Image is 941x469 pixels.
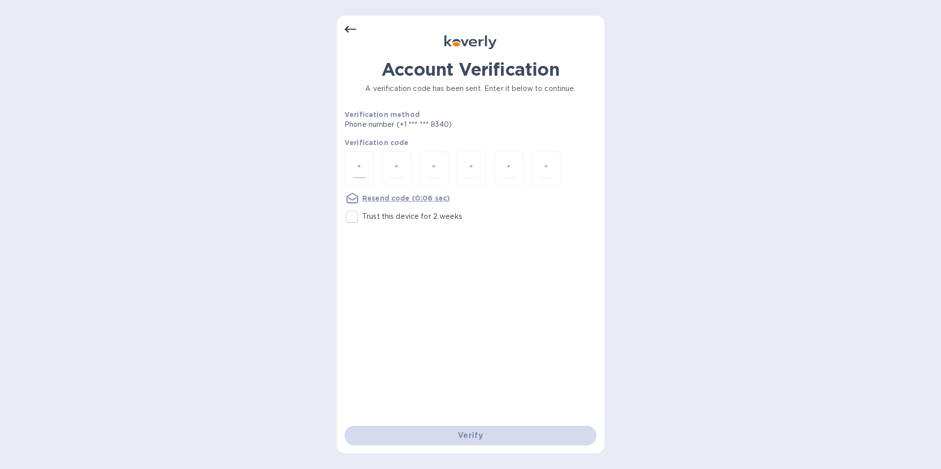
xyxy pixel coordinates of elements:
b: Verification method [345,111,420,118]
p: Phone number (+1 *** *** 8340) [345,119,527,130]
p: Trust this device for 2 weeks [362,211,462,222]
h1: Account Verification [345,59,596,80]
p: Verification code [345,138,596,147]
u: Resend code (0:06 sec) [362,194,450,202]
p: A verification code has been sent. Enter it below to continue. [345,84,596,94]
